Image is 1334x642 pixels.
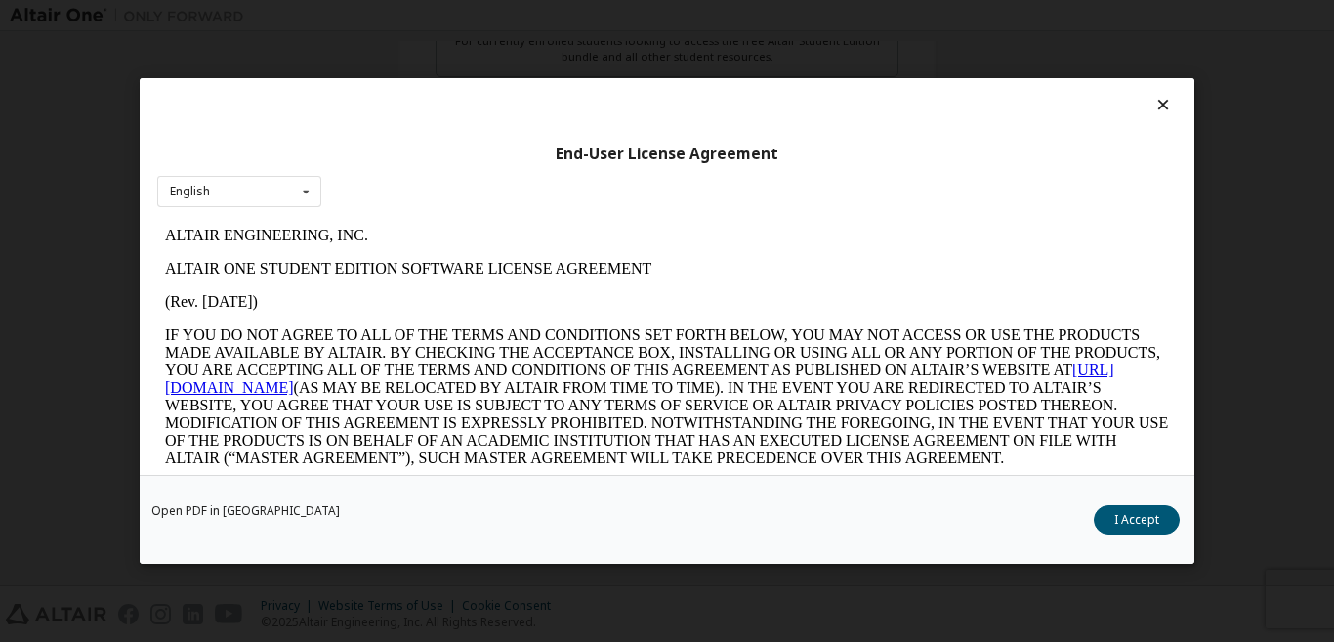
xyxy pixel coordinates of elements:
div: English [170,186,210,197]
div: End-User License Agreement [157,145,1177,164]
button: I Accept [1094,505,1180,535]
p: ALTAIR ENGINEERING, INC. [8,8,1012,25]
p: (Rev. [DATE]) [8,74,1012,92]
p: ALTAIR ONE STUDENT EDITION SOFTWARE LICENSE AGREEMENT [8,41,1012,59]
a: Open PDF in [GEOGRAPHIC_DATA] [151,505,340,517]
p: IF YOU DO NOT AGREE TO ALL OF THE TERMS AND CONDITIONS SET FORTH BELOW, YOU MAY NOT ACCESS OR USE... [8,107,1012,248]
p: This Altair One Student Edition Software License Agreement (“Agreement”) is between Altair Engine... [8,264,1012,334]
a: [URL][DOMAIN_NAME] [8,143,957,177]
